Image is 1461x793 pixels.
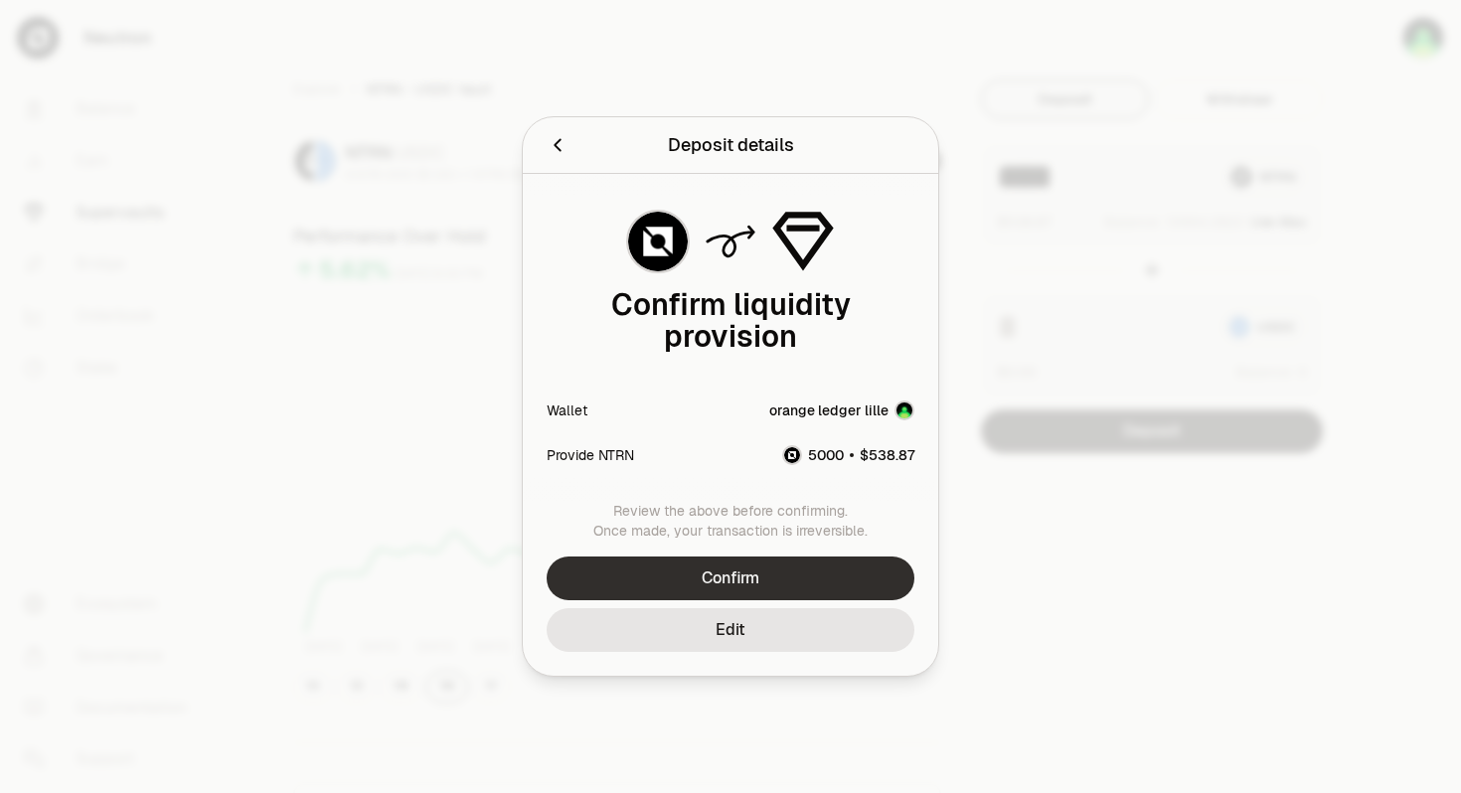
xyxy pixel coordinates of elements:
div: Provide NTRN [547,445,634,465]
img: Account Image [894,400,914,420]
button: Confirm [547,556,914,600]
div: Review the above before confirming. Once made, your transaction is irreversible. [547,501,914,541]
img: NTRN Logo [784,447,800,463]
div: orange ledger lille [769,400,889,420]
button: Back [547,131,568,159]
button: orange ledger lille [769,400,914,420]
div: Wallet [547,400,587,420]
div: Deposit details [668,131,794,159]
button: Edit [547,608,914,652]
div: Confirm liquidity provision [547,289,914,353]
img: NTRN Logo [628,212,688,271]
